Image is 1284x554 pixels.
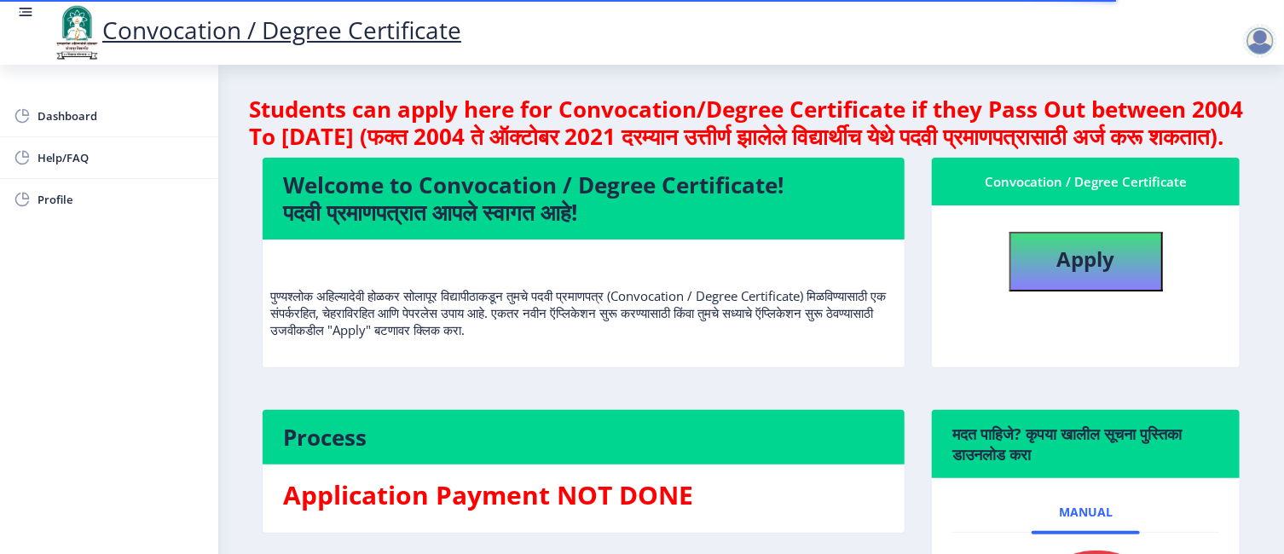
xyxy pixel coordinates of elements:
b: Apply [1057,245,1115,273]
h3: Application Payment NOT DONE [283,478,884,512]
span: Dashboard [38,106,205,126]
span: Help/FAQ [38,147,205,168]
h4: Students can apply here for Convocation/Degree Certificate if they Pass Out between 2004 To [DATE... [249,95,1253,150]
div: Convocation / Degree Certificate [952,171,1219,192]
h6: मदत पाहिजे? कृपया खालील सूचना पुस्तिका डाउनलोड करा [952,424,1219,465]
span: Manual [1059,505,1113,519]
p: पुण्यश्लोक अहिल्यादेवी होळकर सोलापूर विद्यापीठाकडून तुमचे पदवी प्रमाणपत्र (Convocation / Degree C... [270,253,897,338]
img: logo [51,3,102,61]
h4: Welcome to Convocation / Degree Certificate! पदवी प्रमाणपत्रात आपले स्वागत आहे! [283,171,884,226]
button: Apply [1009,232,1163,291]
span: Profile [38,189,205,210]
a: Manual [1032,492,1140,533]
h4: Process [283,424,884,451]
a: Convocation / Degree Certificate [51,14,461,46]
